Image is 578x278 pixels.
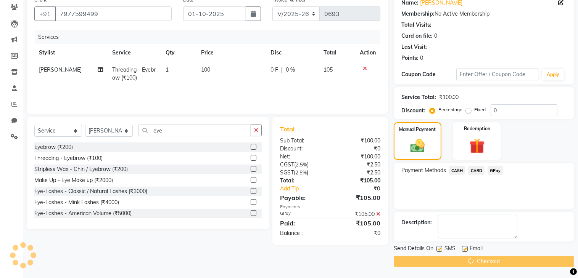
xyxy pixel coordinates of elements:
[330,169,386,177] div: ₹2.50
[274,177,330,185] div: Total:
[112,66,156,81] span: Threading - Eyebrow (₹100)
[35,30,386,44] div: Services
[34,209,132,217] div: Eye-Lashes - American Volume (₹5000)
[280,204,380,210] div: Payments
[34,6,56,21] button: +91
[138,125,251,136] input: Search or Scan
[434,32,437,40] div: 0
[401,54,419,62] div: Points:
[296,161,307,168] span: 2.5%
[274,229,330,237] div: Balance :
[401,219,432,227] div: Description:
[444,244,456,254] span: SMS
[324,66,333,73] span: 105
[286,66,295,74] span: 0 %
[34,187,147,195] div: Eye-Lashes - Classic / Natural Lashes (₹3000)
[439,93,459,101] div: ₹100.00
[166,66,169,73] span: 1
[55,6,172,21] input: Search by Name/Mobile/Email/Code
[34,44,108,61] th: Stylist
[319,44,355,61] th: Total
[274,161,330,169] div: ( )
[280,169,294,176] span: SGST
[34,154,103,162] div: Threading - Eyebrow (₹100)
[401,10,435,18] div: Membership:
[39,66,82,73] span: [PERSON_NAME]
[274,185,340,193] a: Add Tip
[330,177,386,185] div: ₹105.00
[266,44,319,61] th: Disc
[274,137,330,145] div: Sub Total:
[274,169,330,177] div: ( )
[274,210,330,218] div: GPay
[330,153,386,161] div: ₹100.00
[108,44,161,61] th: Service
[401,21,431,29] div: Total Visits:
[420,54,423,62] div: 0
[470,244,483,254] span: Email
[340,185,386,193] div: ₹0
[295,169,307,176] span: 2.5%
[401,43,427,51] div: Last Visit:
[274,153,330,161] div: Net:
[449,166,465,175] span: CASH
[401,70,456,78] div: Coupon Code
[34,176,113,184] div: Make Up - Eye Make up (₹2000)
[468,166,485,175] span: CARD
[464,125,490,132] label: Redemption
[465,137,489,155] img: _gift.svg
[330,219,386,228] div: ₹105.00
[280,125,298,133] span: Total
[330,161,386,169] div: ₹2.50
[274,219,330,228] div: Paid:
[196,44,266,61] th: Price
[401,32,433,40] div: Card on file:
[34,143,73,151] div: Eyebrow (₹200)
[270,66,278,74] span: 0 F
[161,44,196,61] th: Qty
[406,137,429,154] img: _cash.svg
[280,161,294,168] span: CGST
[399,126,436,133] label: Manual Payment
[274,193,330,202] div: Payable:
[542,69,564,80] button: Apply
[355,44,380,61] th: Action
[438,106,463,113] label: Percentage
[201,66,210,73] span: 100
[330,210,386,218] div: ₹105.00
[330,193,386,202] div: ₹105.00
[428,43,431,51] div: -
[330,137,386,145] div: ₹100.00
[488,166,503,175] span: GPay
[281,66,283,74] span: |
[401,166,446,174] span: Payment Methods
[274,145,330,153] div: Discount:
[34,165,128,173] div: Stripless Wax - Chin / Eyebrow (₹200)
[401,107,425,115] div: Discount:
[456,69,539,80] input: Enter Offer / Coupon Code
[475,106,486,113] label: Fixed
[401,93,436,101] div: Service Total:
[394,244,433,254] span: Send Details On
[401,10,567,18] div: No Active Membership
[34,198,119,206] div: Eye-Lashes - Mink Lashes (₹4000)
[330,229,386,237] div: ₹0
[330,145,386,153] div: ₹0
